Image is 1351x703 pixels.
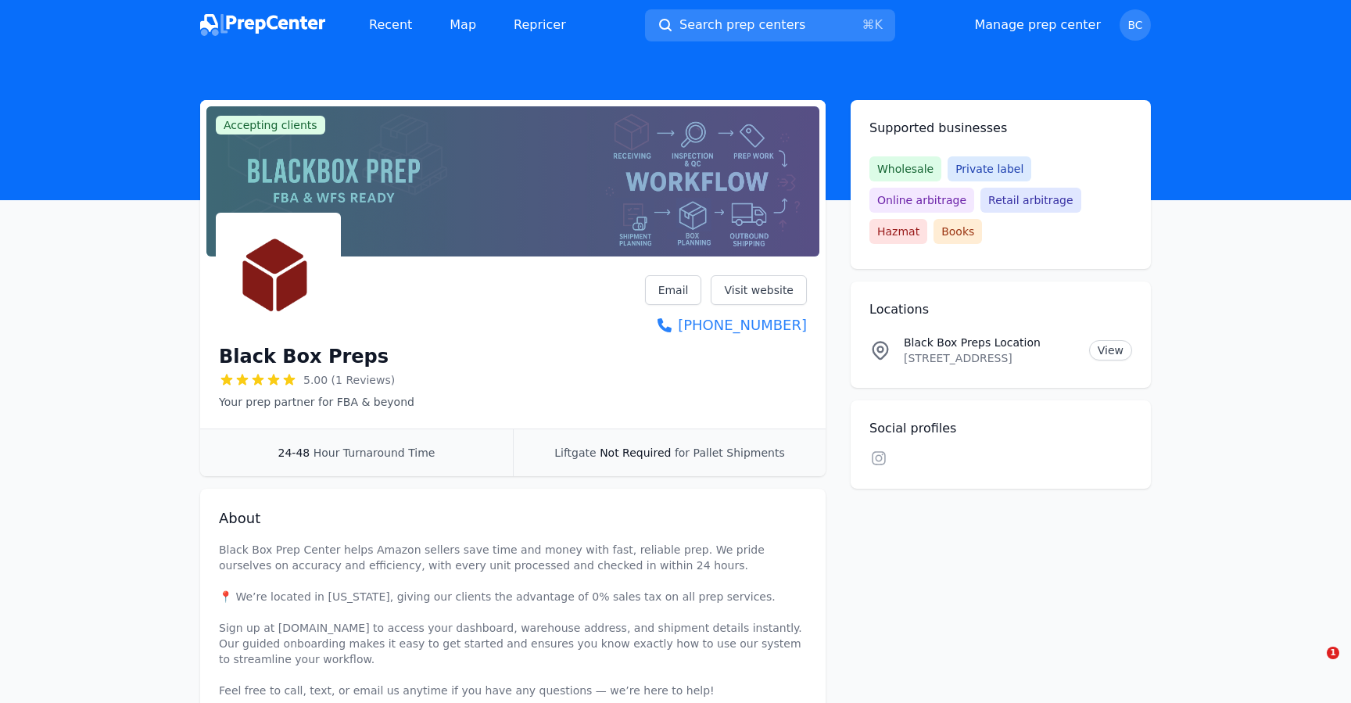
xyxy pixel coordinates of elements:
[862,17,875,32] kbd: ⌘
[980,188,1080,213] span: Retail arbitrage
[1295,647,1332,684] iframe: Intercom live chat
[501,9,579,41] a: Repricer
[934,219,982,244] span: Books
[869,300,1132,319] h2: Locations
[1327,647,1339,659] span: 1
[357,9,425,41] a: Recent
[1127,20,1142,30] span: BC
[600,447,671,459] span: Not Required
[645,275,702,305] a: Email
[1120,9,1151,41] button: BC
[869,156,941,181] span: Wholesale
[948,156,1031,181] span: Private label
[974,16,1101,34] a: Manage prep center
[314,447,435,459] span: Hour Turnaround Time
[303,372,395,388] span: 5.00 (1 Reviews)
[219,508,807,529] h2: About
[200,14,325,36] img: PrepCenter
[869,219,927,244] span: Hazmat
[645,9,895,41] button: Search prep centers⌘K
[216,116,325,135] span: Accepting clients
[869,119,1132,138] h2: Supported businesses
[679,16,805,34] span: Search prep centers
[869,419,1132,438] h2: Social profiles
[904,350,1077,366] p: [STREET_ADDRESS]
[554,447,596,459] span: Liftgate
[904,335,1077,350] p: Black Box Preps Location
[875,17,883,32] kbd: K
[219,542,807,698] p: Black Box Prep Center helps Amazon sellers save time and money with fast, reliable prep. We pride...
[219,394,414,410] p: Your prep partner for FBA & beyond
[219,344,389,369] h1: Black Box Preps
[278,447,310,459] span: 24-48
[645,314,807,336] a: [PHONE_NUMBER]
[711,275,807,305] a: Visit website
[1089,340,1132,360] a: View
[219,216,338,335] img: Black Box Preps
[675,447,785,459] span: for Pallet Shipments
[869,188,974,213] span: Online arbitrage
[437,9,489,41] a: Map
